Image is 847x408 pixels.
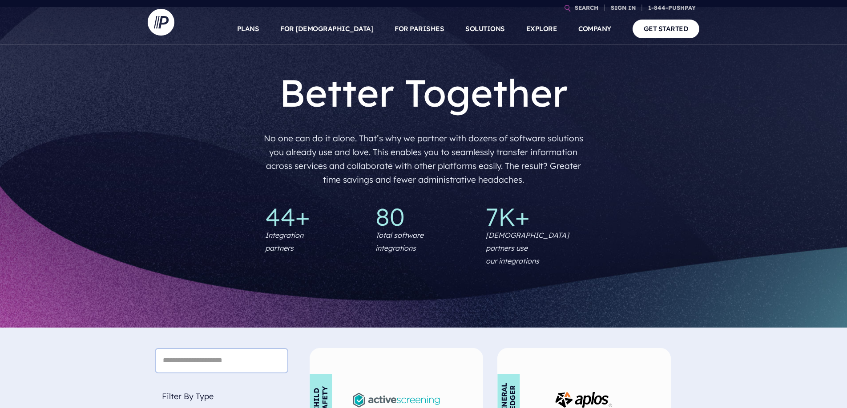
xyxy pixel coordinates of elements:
[486,229,582,267] p: [DEMOGRAPHIC_DATA] partners use our integrations
[555,392,613,408] img: Aplos - Logo
[237,13,259,44] a: PLANS
[578,13,611,44] a: COMPANY
[261,69,586,116] h1: Better Together
[265,229,303,255] p: Integration partners
[526,13,557,44] a: EXPLORE
[280,13,373,44] a: FOR [DEMOGRAPHIC_DATA]
[375,229,423,255] p: Total software integrations
[465,13,505,44] a: SOLUTIONS
[265,204,361,229] p: 44+
[353,393,440,407] img: Active Screening - Logo
[261,128,586,190] p: No one can do it alone. That’s why we partner with dozens of software solutions you already use a...
[395,13,444,44] a: FOR PARISHES
[633,20,700,38] a: GET STARTED
[486,204,582,229] p: 7K+
[375,204,472,229] p: 80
